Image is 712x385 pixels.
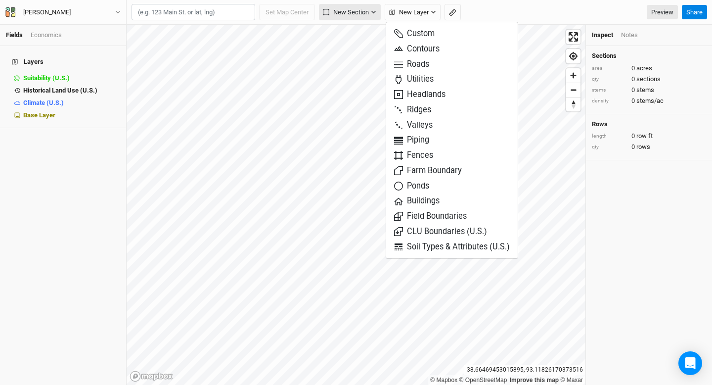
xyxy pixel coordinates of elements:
span: Farm Boundary [394,165,462,177]
span: acres [636,64,652,73]
div: Historical Land Use (U.S.) [23,87,120,95]
span: New Layer [389,7,429,17]
div: Suitability (U.S.) [23,74,120,82]
span: stems/ac [636,96,664,105]
div: 0 [592,132,706,141]
input: (e.g. 123 Main St. or lat, lng) [132,4,255,21]
button: Reset bearing to north [566,97,580,111]
button: Enter fullscreen [566,30,580,44]
div: 0 [592,86,706,95]
button: [PERSON_NAME] [5,7,121,18]
div: Inspect [592,31,613,40]
h4: Sections [592,52,706,60]
span: Soil Types & Attributes (U.S.) [394,241,510,253]
button: Shortcut: M [445,4,461,21]
span: row ft [636,132,653,141]
canvas: Map [127,25,585,385]
span: Ponds [394,181,429,192]
span: rows [636,143,650,151]
div: Notes [621,31,638,40]
span: Utilities [394,74,434,85]
button: New Layer [385,4,441,21]
a: Mapbox [430,377,457,384]
span: Climate (U.S.) [23,99,64,106]
a: Mapbox logo [130,371,173,382]
span: New Section [323,7,369,17]
div: qty [592,144,626,151]
div: [PERSON_NAME] [23,7,71,17]
button: Zoom out [566,83,580,97]
span: sections [636,75,661,84]
h4: Rows [592,120,706,128]
button: New Section [319,4,381,21]
div: David Boatright [23,7,71,17]
a: Preview [647,5,678,20]
div: stems [592,87,626,94]
span: Valleys [394,120,433,131]
span: Suitability (U.S.) [23,74,70,82]
span: Fences [394,150,433,161]
a: Maxar [560,377,583,384]
div: area [592,65,626,72]
span: Roads [394,59,429,70]
button: Set Map Center [259,4,315,21]
a: Improve this map [510,377,559,384]
div: Climate (U.S.) [23,99,120,107]
div: Base Layer [23,111,120,119]
div: 38.66469453015895 , -93.11826170373516 [464,365,585,375]
span: Contours [394,44,440,55]
span: Headlands [394,89,445,100]
div: 0 [592,143,706,151]
a: Fields [6,31,23,39]
div: 0 [592,75,706,84]
span: CLU Boundaries (U.S.) [394,226,487,238]
div: 0 [592,64,706,73]
span: Buildings [394,195,440,207]
span: Historical Land Use (U.S.) [23,87,97,94]
span: Custom [394,28,435,40]
span: stems [636,86,654,95]
div: qty [592,76,626,83]
div: 0 [592,96,706,105]
button: Share [682,5,707,20]
button: Find my location [566,49,580,63]
div: length [592,133,626,140]
div: Economics [31,31,62,40]
button: Zoom in [566,68,580,83]
a: OpenStreetMap [459,377,507,384]
span: Base Layer [23,111,55,119]
span: Ridges [394,104,431,116]
span: Field Boundaries [394,211,467,222]
span: Piping [394,135,429,146]
div: density [592,97,626,105]
div: Open Intercom Messenger [678,351,702,375]
h4: Layers [6,52,120,72]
